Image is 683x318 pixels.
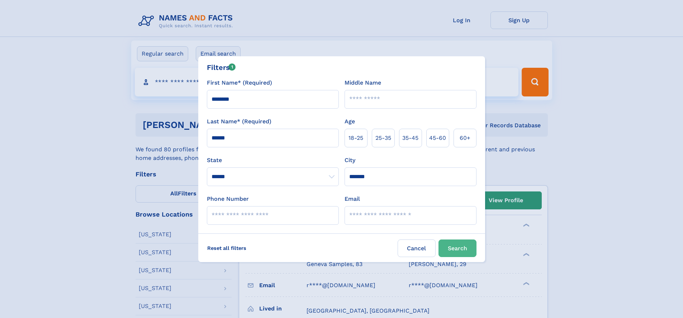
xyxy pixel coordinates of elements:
[348,134,363,142] span: 18‑25
[345,79,381,87] label: Middle Name
[207,62,236,73] div: Filters
[207,117,271,126] label: Last Name* (Required)
[203,239,251,257] label: Reset all filters
[345,117,355,126] label: Age
[460,134,470,142] span: 60+
[207,156,339,165] label: State
[438,239,476,257] button: Search
[375,134,391,142] span: 25‑35
[402,134,418,142] span: 35‑45
[207,195,249,203] label: Phone Number
[429,134,446,142] span: 45‑60
[398,239,436,257] label: Cancel
[345,156,355,165] label: City
[345,195,360,203] label: Email
[207,79,272,87] label: First Name* (Required)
